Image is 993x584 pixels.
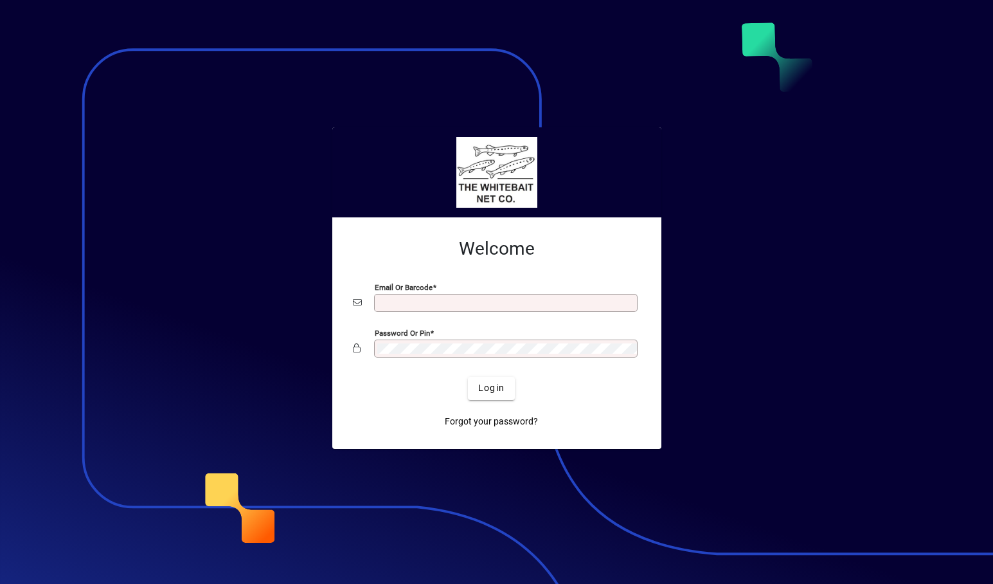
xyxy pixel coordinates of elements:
mat-label: Email or Barcode [375,282,433,291]
span: Login [478,381,505,395]
button: Login [468,377,515,400]
mat-label: Password or Pin [375,328,430,337]
span: Forgot your password? [445,415,538,428]
a: Forgot your password? [440,410,543,433]
h2: Welcome [353,238,641,260]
